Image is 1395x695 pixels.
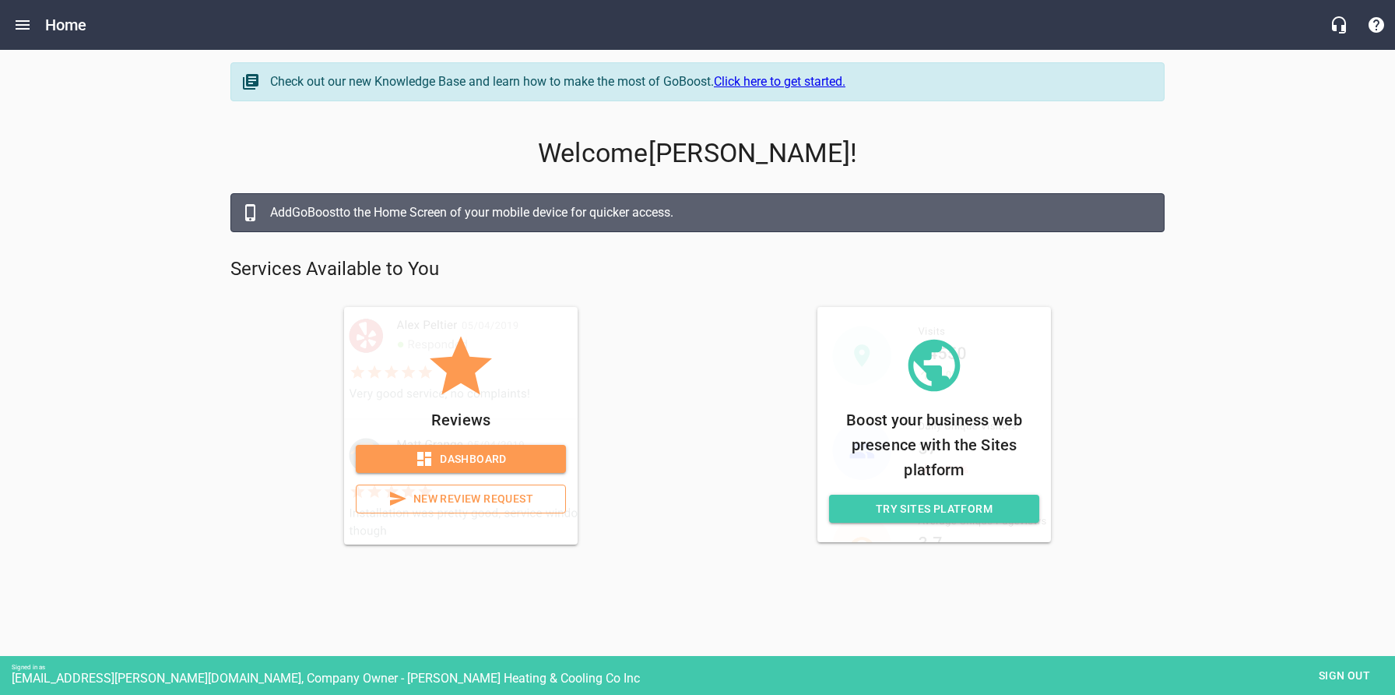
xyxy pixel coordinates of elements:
div: Add GoBoost to the Home Screen of your mobile device for quicker access. [270,203,1148,222]
span: Try Sites Platform [842,499,1027,519]
p: Services Available to You [230,257,1165,282]
p: Welcome [PERSON_NAME] ! [230,138,1165,169]
a: AddGoBoostto the Home Screen of your mobile device for quicker access. [230,193,1165,232]
button: Sign out [1305,661,1383,690]
button: Live Chat [1320,6,1358,44]
button: Open drawer [4,6,41,44]
span: Dashboard [368,450,553,469]
h6: Home [45,12,87,37]
a: Click here to get started. [714,74,845,89]
p: Reviews [356,407,566,432]
div: Signed in as [12,664,1395,671]
span: New Review Request [369,489,553,509]
div: Check out our new Knowledge Base and learn how to make the most of GoBoost. [270,72,1148,91]
a: Try Sites Platform [829,495,1039,524]
div: [EMAIL_ADDRESS][PERSON_NAME][DOMAIN_NAME], Company Owner - [PERSON_NAME] Heating & Cooling Co Inc [12,671,1395,686]
a: Dashboard [356,445,566,474]
p: Boost your business web presence with the Sites platform [829,407,1039,482]
button: Support Portal [1358,6,1395,44]
a: New Review Request [356,485,566,513]
span: Sign out [1312,666,1377,686]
